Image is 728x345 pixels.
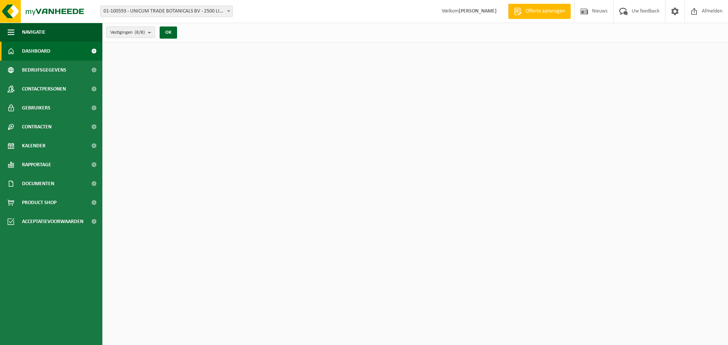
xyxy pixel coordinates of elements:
[22,98,50,117] span: Gebruikers
[22,212,83,231] span: Acceptatievoorwaarden
[22,117,52,136] span: Contracten
[22,42,50,61] span: Dashboard
[508,4,571,19] a: Offerte aanvragen
[110,27,145,38] span: Vestigingen
[22,136,45,155] span: Kalender
[22,174,54,193] span: Documenten
[100,6,233,17] span: 01-100593 - UNICUM TRADE BOTANICALS BV - 2500 LIER, JOSEPH VAN INSTRAAT 21
[106,27,155,38] button: Vestigingen(8/8)
[100,6,232,17] span: 01-100593 - UNICUM TRADE BOTANICALS BV - 2500 LIER, JOSEPH VAN INSTRAAT 21
[22,80,66,98] span: Contactpersonen
[22,155,51,174] span: Rapportage
[22,61,66,80] span: Bedrijfsgegevens
[135,30,145,35] count: (8/8)
[22,193,56,212] span: Product Shop
[160,27,177,39] button: OK
[22,23,45,42] span: Navigatie
[459,8,497,14] strong: [PERSON_NAME]
[524,8,567,15] span: Offerte aanvragen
